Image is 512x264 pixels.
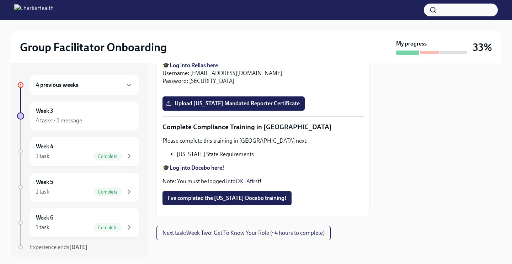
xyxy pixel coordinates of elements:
a: Log into Relias here [170,62,218,69]
h6: 4 previous weeks [36,81,78,89]
label: Upload [US_STATE] Mandated Reporter Certificate [162,96,305,111]
h2: Group Facilitator Onboarding [20,40,167,54]
a: Week 51 taskComplete [17,172,139,202]
span: I've completed the [US_STATE] Docebo training! [167,195,287,202]
span: Upload [US_STATE] Mandated Reporter Certificate [167,100,300,107]
div: 1 task [36,223,49,231]
h6: Week 6 [36,214,53,222]
h6: Week 4 [36,143,53,151]
button: I've completed the [US_STATE] Docebo training! [162,191,292,205]
div: 1 task [36,152,49,160]
a: Log into Docebo here! [170,164,224,171]
strong: [DATE] [69,244,87,250]
a: Week 41 taskComplete [17,137,139,167]
span: Complete [94,154,122,159]
span: Complete [94,189,122,195]
span: Complete [94,225,122,230]
a: OKTA [236,178,250,185]
h6: Week 5 [36,178,53,186]
p: Note: You must be logged into first! [162,178,364,185]
p: Complete Compliance Training in [GEOGRAPHIC_DATA] [162,122,364,132]
div: 4 tasks • 1 message [36,117,82,125]
p: 🎓 [162,164,364,172]
p: 🎓 Username: [EMAIL_ADDRESS][DOMAIN_NAME] Password: [SECURITY_DATA] [162,62,364,85]
p: Please complete this training in [GEOGRAPHIC_DATA] next: [162,137,364,145]
h3: 33% [473,41,492,54]
li: [US_STATE] State Requirements [177,151,364,158]
h6: Week 3 [36,107,53,115]
span: Experience ends [30,244,87,250]
div: 1 task [36,188,49,196]
strong: My progress [396,40,427,48]
a: Week 61 taskComplete [17,208,139,238]
div: 4 previous weeks [30,75,139,95]
a: Week 34 tasks • 1 message [17,101,139,131]
span: Next task : Week Two: Get To Know Your Role (~4 hours to complete) [162,229,325,237]
img: CharlieHealth [14,4,54,16]
button: Next task:Week Two: Get To Know Your Role (~4 hours to complete) [156,226,331,240]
